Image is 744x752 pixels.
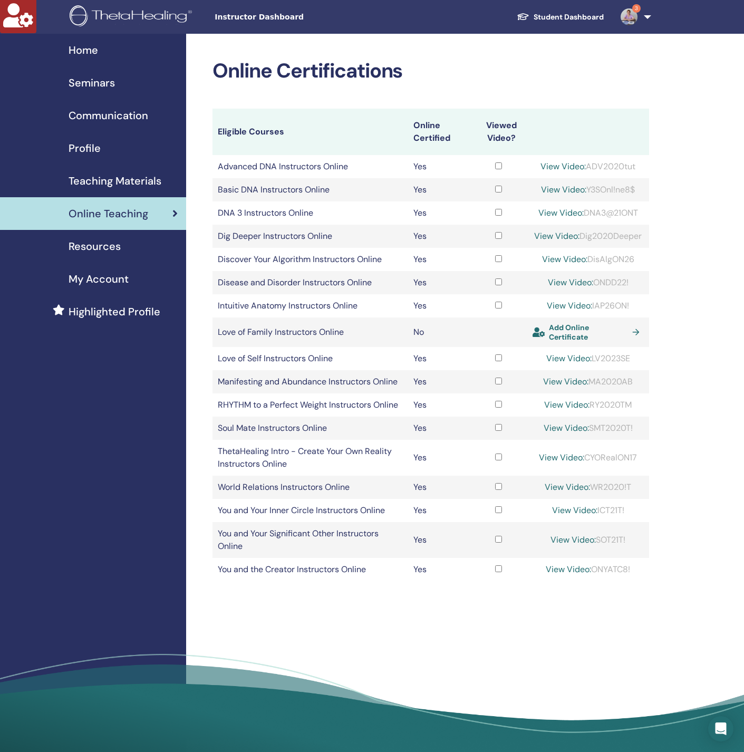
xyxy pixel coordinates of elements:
[408,155,470,178] td: Yes
[212,522,408,558] td: You and Your Significant Other Instructors Online
[212,178,408,201] td: Basic DNA Instructors Online
[408,499,470,522] td: Yes
[517,12,529,21] img: graduation-cap-white.svg
[408,370,470,393] td: Yes
[408,178,470,201] td: Yes
[533,160,644,173] div: ADV2020tut
[542,254,587,265] a: View Video:
[408,393,470,417] td: Yes
[533,207,644,219] div: DNA3@21ONT
[549,323,628,342] span: Add Online Certificate
[69,304,160,320] span: Highlighted Profile
[408,317,470,347] td: No
[533,563,644,576] div: ONYATC8!
[552,505,597,516] a: View Video:
[408,109,470,155] th: Online Certified
[408,476,470,499] td: Yes
[212,59,649,83] h2: Online Certifications
[212,347,408,370] td: Love of Self Instructors Online
[69,206,148,221] span: Online Teaching
[508,7,612,27] a: Student Dashboard
[212,271,408,294] td: Disease and Disorder Instructors Online
[533,184,644,196] div: Y3SOnl!ne8$
[533,300,644,312] div: IAP26ON!
[69,108,148,123] span: Communication
[708,716,733,741] div: Open Intercom Messenger
[470,109,527,155] th: Viewed Video?
[533,323,644,342] a: Add Online Certificate
[539,452,584,463] a: View Video:
[212,417,408,440] td: Soul Mate Instructors Online
[408,440,470,476] td: Yes
[533,504,644,517] div: ICT21T!
[215,12,373,23] span: Instructor Dashboard
[212,393,408,417] td: RHYTHM to a Perfect Weight Instructors Online
[546,353,592,364] a: View Video:
[534,230,579,242] a: View Video:
[544,399,590,410] a: View Video:
[621,8,637,25] img: default.jpg
[212,248,408,271] td: Discover Your Algorithm Instructors Online
[408,558,470,581] td: Yes
[408,522,470,558] td: Yes
[69,42,98,58] span: Home
[408,417,470,440] td: Yes
[540,161,586,172] a: View Video:
[543,376,588,387] a: View Video:
[408,347,470,370] td: Yes
[533,399,644,411] div: RY2020TM
[547,300,592,311] a: View Video:
[69,271,129,287] span: My Account
[212,370,408,393] td: Manifesting and Abundance Instructors Online
[548,277,593,288] a: View Video:
[69,173,161,189] span: Teaching Materials
[538,207,584,218] a: View Video:
[212,317,408,347] td: Love of Family Instructors Online
[533,481,644,494] div: WR2020!T
[533,276,644,289] div: ONDD22!
[550,534,596,545] a: View Video:
[533,451,644,464] div: CYORealON17
[212,109,408,155] th: Eligible Courses
[533,253,644,266] div: DisAlgON26
[533,230,644,243] div: Dig2020Deeper
[533,352,644,365] div: LV2023SE
[541,184,586,195] a: View Video:
[408,225,470,248] td: Yes
[212,155,408,178] td: Advanced DNA Instructors Online
[533,422,644,435] div: SMT2020T!
[69,238,121,254] span: Resources
[632,4,641,13] span: 3
[544,422,589,433] a: View Video:
[533,534,644,546] div: SOT21T!
[212,201,408,225] td: DNA 3 Instructors Online
[408,201,470,225] td: Yes
[408,294,470,317] td: Yes
[212,294,408,317] td: Intuitive Anatomy Instructors Online
[212,499,408,522] td: You and Your Inner Circle Instructors Online
[408,271,470,294] td: Yes
[212,558,408,581] td: You and the Creator Instructors Online
[69,75,115,91] span: Seminars
[212,225,408,248] td: Dig Deeper Instructors Online
[212,440,408,476] td: ThetaHealing Intro - Create Your Own Reality Instructors Online
[546,564,591,575] a: View Video:
[545,481,590,493] a: View Video:
[408,248,470,271] td: Yes
[70,5,196,29] img: logo.png
[69,140,101,156] span: Profile
[212,476,408,499] td: World Relations Instructors Online
[533,375,644,388] div: MA2020AB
